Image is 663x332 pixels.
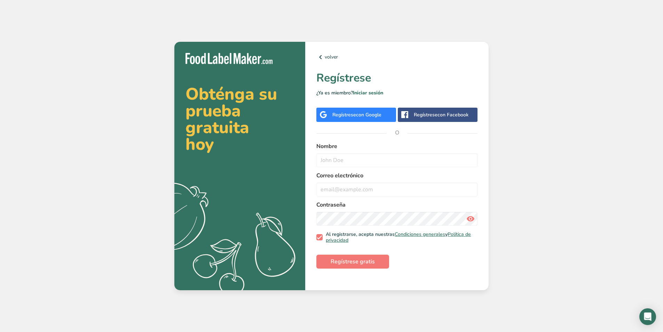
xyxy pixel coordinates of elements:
span: O [387,122,408,143]
a: volver [316,53,477,61]
a: Iniciar sesión [353,90,383,96]
input: email@example.com [316,183,477,196]
span: Al registrarse, acepta nuestras y [323,231,475,244]
span: con Facebook [437,111,468,118]
label: Nombre [316,142,477,150]
a: Condiciones generales [395,231,445,238]
h1: Regístrese [316,70,477,86]
button: Regístrese gratis [316,255,389,269]
div: Regístrese [414,111,468,118]
p: ¿Ya es miembro? [316,89,477,96]
div: Open Intercom Messenger [639,308,656,325]
img: Food Label Maker [186,53,273,64]
h2: Obténga su prueba gratuita hoy [186,86,294,153]
div: Regístrese [332,111,381,118]
span: Regístrese gratis [331,257,375,266]
span: con Google [356,111,381,118]
input: John Doe [316,153,477,167]
a: Política de privacidad [326,231,471,244]
label: Contraseña [316,201,477,209]
label: Correo electrónico [316,171,477,180]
